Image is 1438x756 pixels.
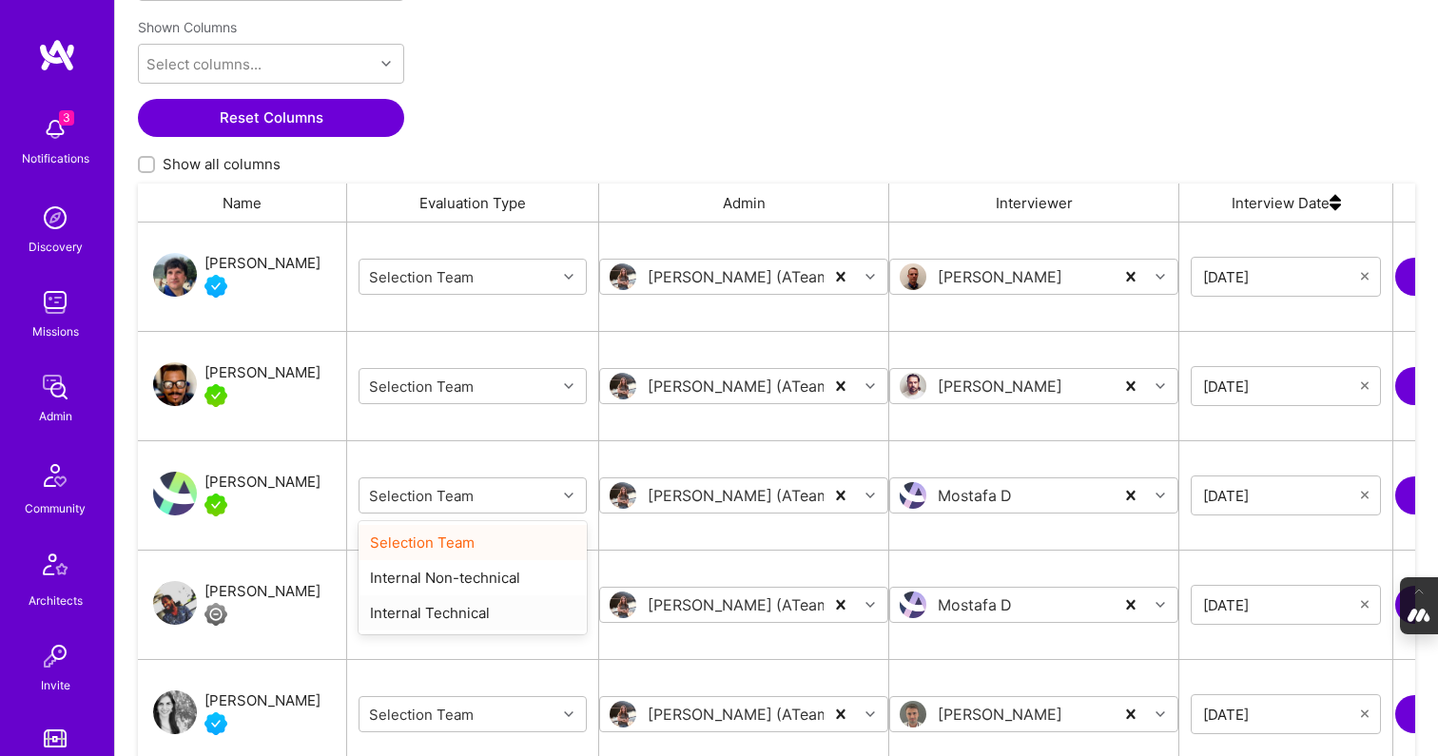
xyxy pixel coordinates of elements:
img: User Avatar [610,263,636,290]
i: icon Chevron [564,381,573,391]
a: User Avatar[PERSON_NAME]Vetted A.Teamer [153,252,321,301]
img: User Avatar [900,373,926,399]
img: sort [1330,184,1341,222]
input: Select Date... [1203,377,1361,396]
div: Name [138,184,347,222]
div: [PERSON_NAME] [204,471,321,494]
span: Show all columns [163,154,281,174]
div: Architects [29,591,83,611]
img: User Avatar [610,701,636,727]
i: icon Chevron [564,709,573,719]
div: [PERSON_NAME] [204,580,321,603]
img: User Avatar [900,701,926,727]
input: Select Date... [1203,267,1361,286]
img: Architects [32,545,78,591]
img: User Avatar [900,263,926,290]
img: User Avatar [153,362,197,406]
div: Community [25,498,86,518]
img: User Avatar [153,690,197,734]
div: [PERSON_NAME] [204,361,321,384]
a: User Avatar[PERSON_NAME]Limited Access [153,580,321,630]
div: Admin [39,406,72,426]
i: icon Chevron [1156,272,1165,281]
img: tokens [44,729,67,747]
img: User Avatar [153,253,197,297]
img: logo [38,38,76,72]
button: Reset Columns [138,99,404,137]
input: Select Date... [1203,486,1361,505]
img: Invite [36,637,74,675]
img: Vetted A.Teamer [204,275,227,298]
div: [PERSON_NAME] [204,689,321,712]
i: icon Chevron [865,600,875,610]
input: Select Date... [1203,595,1361,614]
img: admin teamwork [36,368,74,406]
i: icon Chevron [1156,491,1165,500]
img: User Avatar [153,472,197,515]
div: Invite [41,675,70,695]
img: Limited Access [204,603,227,626]
input: Select Date... [1203,705,1361,724]
span: 3 [59,110,74,126]
i: icon Chevron [564,272,573,281]
img: Vetted A.Teamer [204,712,227,735]
div: Interviewer [889,184,1179,222]
img: discovery [36,199,74,237]
div: Internal Technical [359,595,587,630]
i: icon Chevron [1156,709,1165,719]
div: Admin [599,184,889,222]
div: Discovery [29,237,83,257]
a: User Avatar[PERSON_NAME]A.Teamer in Residence [153,361,321,411]
div: [PERSON_NAME] [204,252,321,275]
i: icon Chevron [1156,600,1165,610]
img: A.Teamer in Residence [204,494,227,516]
a: User Avatar[PERSON_NAME]Vetted A.Teamer [153,689,321,739]
i: icon Chevron [865,709,875,719]
img: User Avatar [610,373,636,399]
img: User Avatar [900,591,926,618]
div: Evaluation Type [347,184,599,222]
img: teamwork [36,283,74,321]
div: Select columns... [146,54,262,74]
img: User Avatar [610,482,636,509]
i: icon Chevron [865,491,875,500]
div: Interview Date [1179,184,1393,222]
img: Community [32,453,78,498]
div: Internal Non-technical [359,560,587,595]
i: icon Chevron [564,491,573,500]
div: Missions [32,321,79,341]
img: User Avatar [900,482,926,509]
div: Notifications [22,148,89,168]
img: A.Teamer in Residence [204,384,227,407]
img: bell [36,110,74,148]
img: User Avatar [153,581,197,625]
i: icon Chevron [865,381,875,391]
div: Selection Team [359,525,587,560]
i: icon Chevron [381,59,391,68]
img: User Avatar [610,591,636,618]
i: icon Chevron [1156,381,1165,391]
i: icon Chevron [865,272,875,281]
label: Shown Columns [138,18,237,36]
a: User Avatar[PERSON_NAME]A.Teamer in Residence [153,471,321,520]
